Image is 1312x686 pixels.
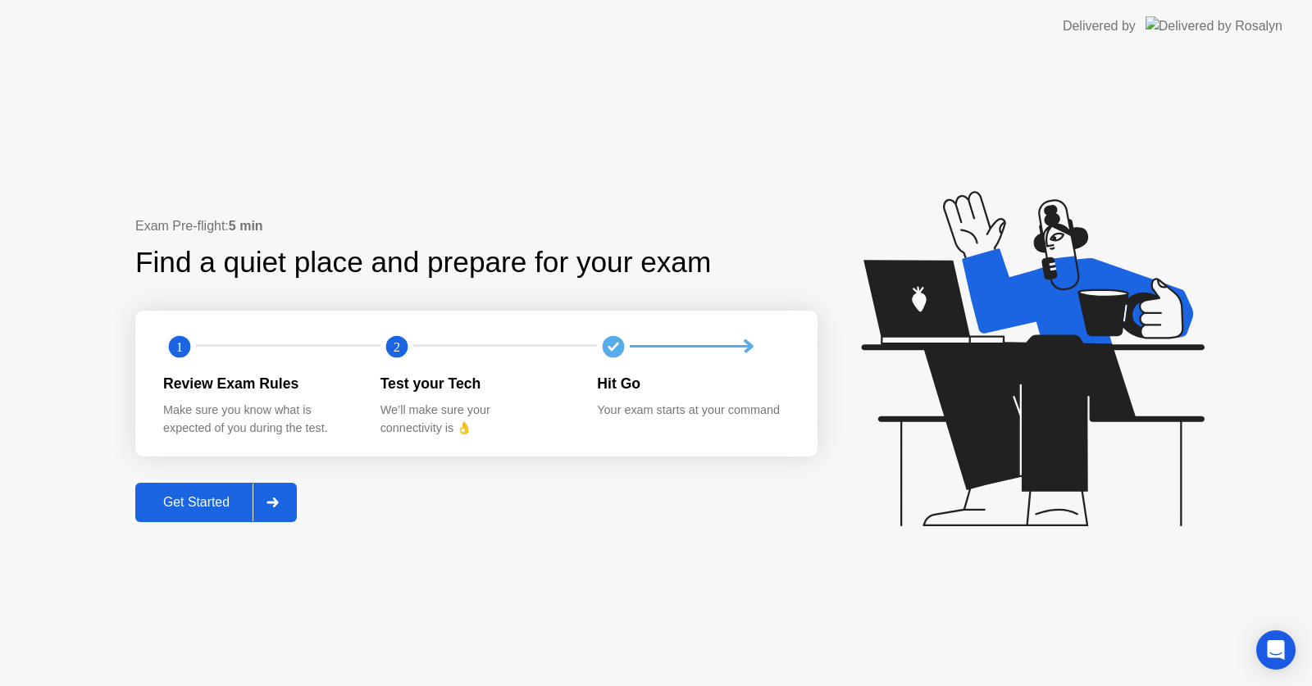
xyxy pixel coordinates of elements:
[229,219,263,233] b: 5 min
[135,483,297,522] button: Get Started
[597,373,788,394] div: Hit Go
[1256,630,1296,670] div: Open Intercom Messenger
[163,373,354,394] div: Review Exam Rules
[380,402,572,437] div: We’ll make sure your connectivity is 👌
[380,373,572,394] div: Test your Tech
[176,338,183,354] text: 1
[1063,16,1136,36] div: Delivered by
[597,402,788,420] div: Your exam starts at your command
[394,338,400,354] text: 2
[135,216,818,236] div: Exam Pre-flight:
[163,402,354,437] div: Make sure you know what is expected of you during the test.
[1146,16,1282,35] img: Delivered by Rosalyn
[135,241,713,284] div: Find a quiet place and prepare for your exam
[140,495,253,510] div: Get Started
